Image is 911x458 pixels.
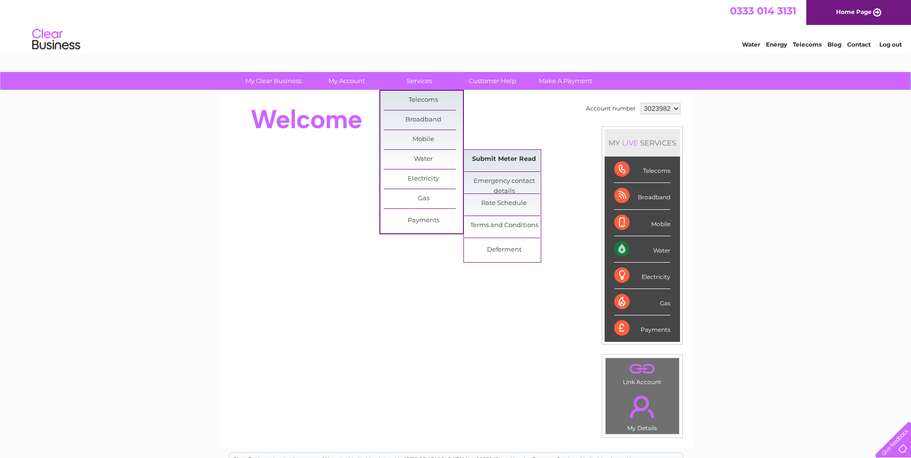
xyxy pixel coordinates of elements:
[847,41,871,48] a: Contact
[464,241,544,260] a: Deferment
[32,25,81,54] img: logo.png
[384,150,463,169] a: Water
[614,315,670,341] div: Payments
[464,216,544,235] a: Terms and Conditions
[384,91,463,110] a: Telecoms
[614,263,670,289] div: Electricity
[464,194,544,213] a: Rate Schedule
[827,41,841,48] a: Blog
[605,358,680,388] td: Link Account
[384,130,463,149] a: Mobile
[307,72,386,90] a: My Account
[730,5,796,17] a: 0333 014 3131
[526,72,605,90] a: Make A Payment
[742,41,760,48] a: Water
[605,129,680,157] div: MY SERVICES
[614,236,670,263] div: Water
[384,189,463,208] a: Gas
[384,110,463,130] a: Broadband
[605,387,680,434] td: My Details
[583,100,638,117] td: Account number
[614,157,670,183] div: Telecoms
[229,5,683,47] div: Clear Business is a trading name of Verastar Limited (registered in [GEOGRAPHIC_DATA] No. 3667643...
[384,169,463,189] a: Electricity
[608,361,677,377] a: .
[384,211,463,230] a: Payments
[464,172,544,191] a: Emergency contact details
[793,41,822,48] a: Telecoms
[464,150,544,169] a: Submit Meter Read
[453,72,532,90] a: Customer Help
[614,183,670,209] div: Broadband
[614,210,670,236] div: Mobile
[234,72,313,90] a: My Clear Business
[766,41,787,48] a: Energy
[614,289,670,315] div: Gas
[380,72,459,90] a: Services
[620,138,640,147] div: LIVE
[608,390,677,423] a: .
[879,41,902,48] a: Log out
